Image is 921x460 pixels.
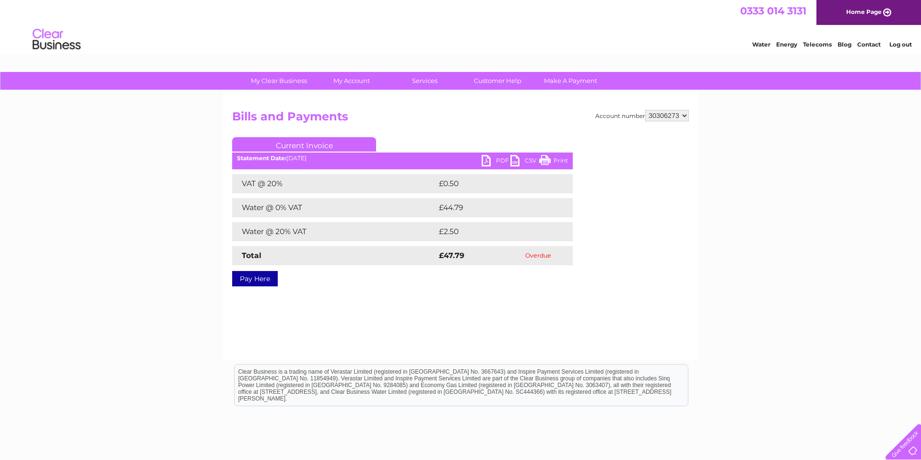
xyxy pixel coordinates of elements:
[237,154,286,162] b: Statement Date:
[232,137,376,152] a: Current Invoice
[458,72,537,90] a: Customer Help
[776,41,797,48] a: Energy
[437,198,554,217] td: £44.79
[32,25,81,54] img: logo.png
[857,41,881,48] a: Contact
[242,251,261,260] strong: Total
[510,155,539,169] a: CSV
[740,5,806,17] a: 0333 014 3131
[838,41,851,48] a: Blog
[312,72,391,90] a: My Account
[232,155,573,162] div: [DATE]
[439,251,464,260] strong: £47.79
[232,174,437,193] td: VAT @ 20%
[752,41,770,48] a: Water
[232,271,278,286] a: Pay Here
[437,174,550,193] td: £0.50
[504,246,573,265] td: Overdue
[385,72,464,90] a: Services
[889,41,912,48] a: Log out
[539,155,568,169] a: Print
[232,222,437,241] td: Water @ 20% VAT
[482,155,510,169] a: PDF
[232,110,689,128] h2: Bills and Payments
[803,41,832,48] a: Telecoms
[531,72,610,90] a: Make A Payment
[232,198,437,217] td: Water @ 0% VAT
[235,5,688,47] div: Clear Business is a trading name of Verastar Limited (registered in [GEOGRAPHIC_DATA] No. 3667643...
[239,72,319,90] a: My Clear Business
[595,110,689,121] div: Account number
[437,222,550,241] td: £2.50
